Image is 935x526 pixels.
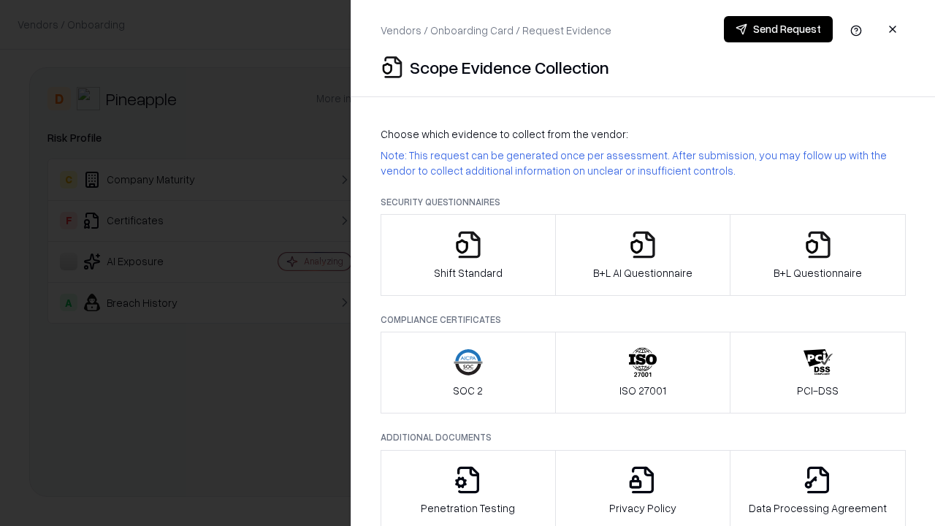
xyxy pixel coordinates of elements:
p: ISO 27001 [619,383,666,398]
p: PCI-DSS [797,383,839,398]
button: PCI-DSS [730,332,906,413]
p: B+L AI Questionnaire [593,265,692,281]
p: Privacy Policy [609,500,676,516]
button: B+L AI Questionnaire [555,214,731,296]
button: Send Request [724,16,833,42]
p: Penetration Testing [421,500,515,516]
p: Vendors / Onboarding Card / Request Evidence [381,23,611,38]
button: SOC 2 [381,332,556,413]
p: Shift Standard [434,265,503,281]
p: Data Processing Agreement [749,500,887,516]
p: Security Questionnaires [381,196,906,208]
p: Additional Documents [381,431,906,443]
p: Choose which evidence to collect from the vendor: [381,126,906,142]
p: Note: This request can be generated once per assessment. After submission, you may follow up with... [381,148,906,178]
p: B+L Questionnaire [774,265,862,281]
button: ISO 27001 [555,332,731,413]
button: B+L Questionnaire [730,214,906,296]
p: Scope Evidence Collection [410,56,609,79]
button: Shift Standard [381,214,556,296]
p: SOC 2 [453,383,483,398]
p: Compliance Certificates [381,313,906,326]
